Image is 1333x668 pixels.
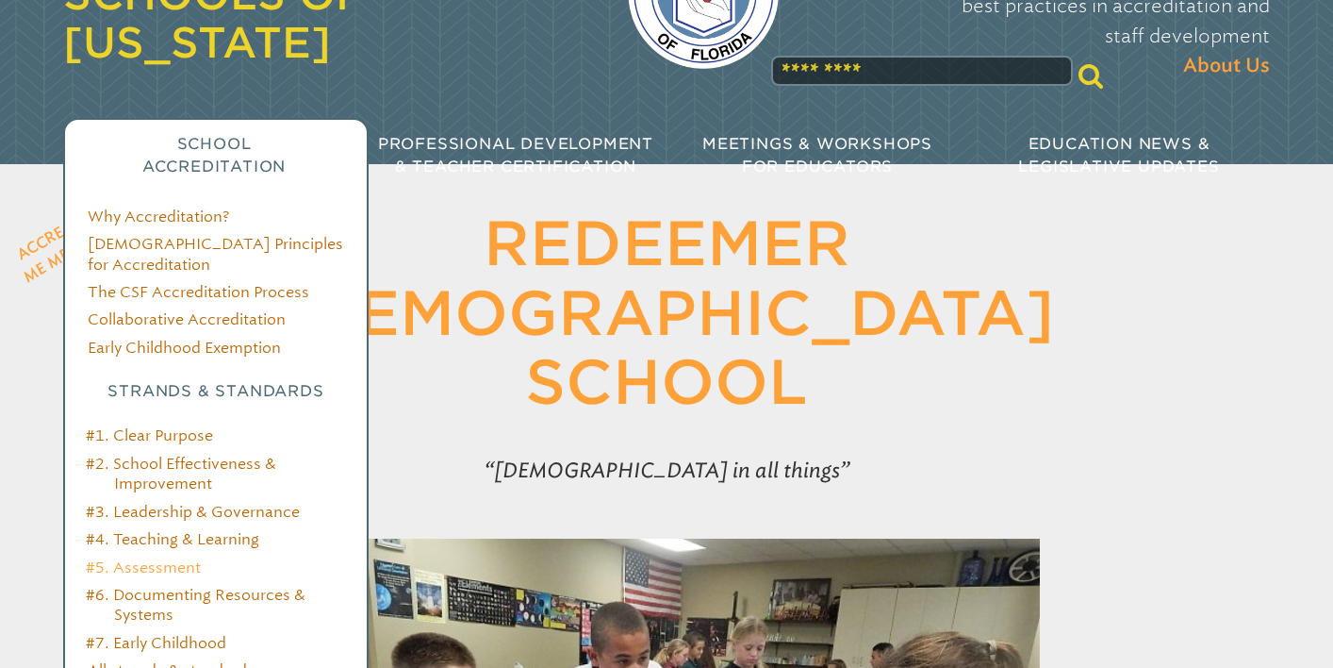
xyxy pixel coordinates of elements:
[1018,135,1219,175] span: Education News & Legislative Updates
[86,634,226,652] a: #7. Early Childhood
[702,135,932,175] span: Meetings & Workshops for Educators
[142,135,286,175] span: School Accreditation
[242,448,1091,493] p: [DEMOGRAPHIC_DATA] in all things
[88,380,344,403] h3: Strands & Standards
[86,586,305,624] a: #6. Documenting Resources & Systems
[1183,51,1270,81] span: About Us
[88,283,309,301] a: The CSF Accreditation Process
[88,310,286,328] a: Collaborative Accreditation
[88,339,281,357] a: Early Childhood Exemption
[86,503,300,521] a: #3. Leadership & Governance
[88,235,343,273] a: [DEMOGRAPHIC_DATA] Principles for Accreditation
[182,209,1151,418] h1: Redeemer [DEMOGRAPHIC_DATA] School
[86,559,201,576] a: #5. Assessment
[378,135,653,175] span: Professional Development & Teacher Certification
[86,530,259,548] a: #4. Teaching & Learning
[88,208,229,225] a: Why Accreditation?
[86,426,213,444] a: #1. Clear Purpose
[86,455,276,493] a: #2. School Effectiveness & Improvement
